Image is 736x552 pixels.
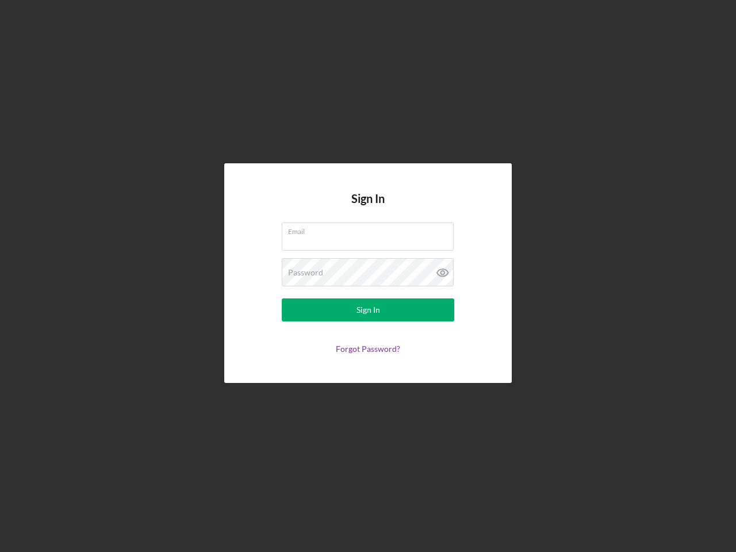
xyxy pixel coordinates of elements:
[336,344,400,354] a: Forgot Password?
[282,298,454,321] button: Sign In
[288,268,323,277] label: Password
[351,192,385,223] h4: Sign In
[288,223,454,236] label: Email
[356,298,380,321] div: Sign In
